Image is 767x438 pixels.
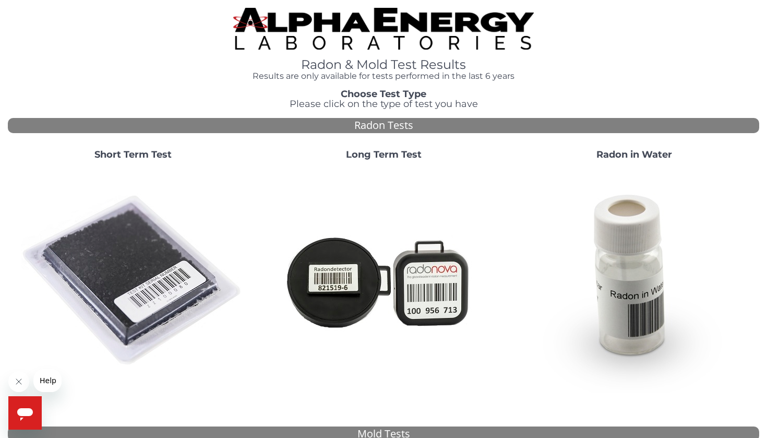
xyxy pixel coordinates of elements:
img: ShortTerm.jpg [21,169,245,393]
strong: Radon in Water [596,149,672,160]
strong: Choose Test Type [341,88,426,100]
div: Radon Tests [8,118,759,133]
iframe: Close message [8,371,29,392]
iframe: Message from company [33,369,62,392]
img: RadoninWater.jpg [522,169,746,393]
h1: Radon & Mold Test Results [233,58,534,72]
strong: Long Term Test [346,149,422,160]
h4: Results are only available for tests performed in the last 6 years [233,72,534,81]
img: Radtrak2vsRadtrak3.jpg [271,169,496,393]
span: Please click on the type of test you have [290,98,478,110]
img: TightCrop.jpg [233,8,534,50]
iframe: Button to launch messaging window [8,396,42,430]
strong: Short Term Test [94,149,172,160]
